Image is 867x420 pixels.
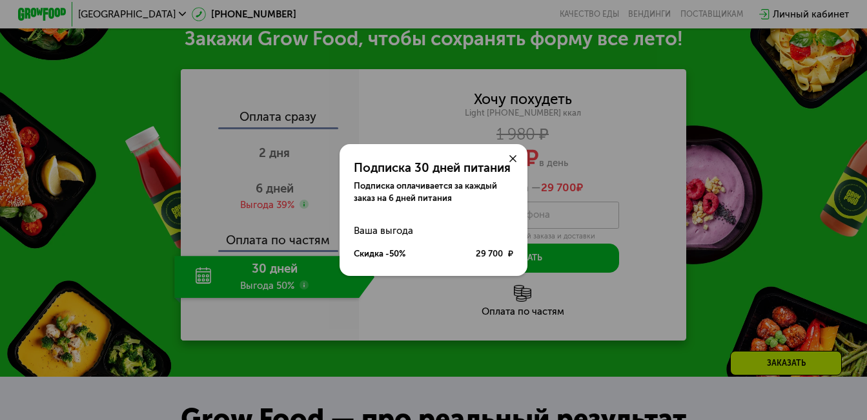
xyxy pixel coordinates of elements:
[354,161,513,175] div: Подписка 30 дней питания
[354,180,513,204] div: Подписка оплачивается за каждый заказ на 6 дней питания
[476,248,513,260] div: 29 700
[354,219,513,243] div: Ваша выгода
[508,248,513,260] span: ₽
[354,248,405,260] div: Скидка -50%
